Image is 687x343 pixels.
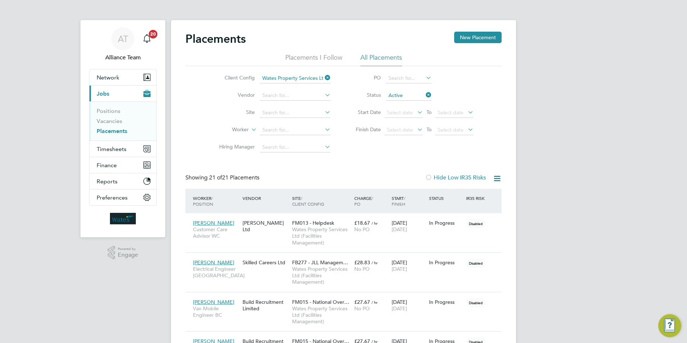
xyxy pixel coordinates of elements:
[241,256,290,269] div: Skilled Careers Ltd
[193,266,239,279] span: Electrical Engineer [GEOGRAPHIC_DATA]
[97,194,128,201] span: Preferences
[118,252,138,258] span: Engage
[392,195,405,207] span: / Finish
[424,125,434,134] span: To
[260,73,331,83] input: Search for...
[149,30,157,38] span: 20
[191,295,502,301] a: [PERSON_NAME]Van Mobile Engineer BCBuild Recruitment LimitedFM015 - National Over…Wates Property ...
[354,195,373,207] span: / PO
[140,27,154,50] a: 20
[349,109,381,115] label: Start Date
[89,69,156,85] button: Network
[193,259,234,266] span: [PERSON_NAME]
[89,141,156,157] button: Timesheets
[438,109,464,116] span: Select date
[354,259,370,266] span: £28.83
[97,162,117,169] span: Finance
[386,91,432,101] input: Select one
[193,226,239,239] span: Customer Care Advisor WC
[97,128,127,134] a: Placements
[241,192,290,205] div: Vendor
[454,32,502,43] button: New Placement
[207,126,249,133] label: Worker
[354,220,370,226] span: £18.67
[89,173,156,189] button: Reports
[392,226,407,233] span: [DATE]
[349,74,381,81] label: PO
[372,260,378,265] span: / hr
[260,108,331,118] input: Search for...
[285,53,342,66] li: Placements I Follow
[390,216,427,236] div: [DATE]
[387,127,413,133] span: Select date
[193,220,234,226] span: [PERSON_NAME]
[292,299,349,305] span: FM015 - National Over…
[292,195,324,207] span: / Client Config
[292,220,334,226] span: FM013 - Helpdesk
[118,34,128,44] span: AT
[193,305,239,318] span: Van Mobile Engineer BC
[118,246,138,252] span: Powered by
[354,305,370,312] span: No PO
[97,108,120,114] a: Positions
[292,266,351,285] span: Wates Property Services Ltd (Facilities Management)
[438,127,464,133] span: Select date
[193,299,234,305] span: [PERSON_NAME]
[360,53,402,66] li: All Placements
[110,213,136,224] img: wates-logo-retina.png
[390,295,427,315] div: [DATE]
[292,259,348,266] span: FB277 - JLL Managem…
[209,174,222,181] span: 21 of
[349,126,381,133] label: Finish Date
[97,74,119,81] span: Network
[392,266,407,272] span: [DATE]
[425,174,486,181] label: Hide Low IR35 Risks
[209,174,259,181] span: 21 Placements
[241,295,290,315] div: Build Recruitment Limited
[191,334,502,340] a: [PERSON_NAME]Van Mobile Engineer BCBuild Recruitment LimitedFM015 - National Over…Wates Property ...
[372,299,378,305] span: / hr
[185,174,261,182] div: Showing
[108,246,138,260] a: Powered byEngage
[466,298,485,307] span: Disabled
[241,216,290,236] div: [PERSON_NAME] Ltd
[80,20,165,237] nav: Main navigation
[89,53,157,62] span: Alliance Team
[390,192,427,210] div: Start
[260,142,331,152] input: Search for...
[213,109,255,115] label: Site
[372,220,378,226] span: / hr
[185,32,246,46] h2: Placements
[89,157,156,173] button: Finance
[354,299,370,305] span: £27.67
[89,213,157,224] a: Go to home page
[97,178,117,185] span: Reports
[292,226,351,246] span: Wates Property Services Ltd (Facilities Management)
[97,118,122,124] a: Vacancies
[191,216,502,222] a: [PERSON_NAME]Customer Care Advisor WC[PERSON_NAME] LtdFM013 - HelpdeskWates Property Services Ltd...
[97,146,126,152] span: Timesheets
[466,259,485,268] span: Disabled
[292,305,351,325] span: Wates Property Services Ltd (Facilities Management)
[97,90,109,97] span: Jobs
[213,143,255,150] label: Hiring Manager
[429,299,463,305] div: In Progress
[427,192,465,205] div: Status
[392,305,407,312] span: [DATE]
[464,192,489,205] div: IR35 Risk
[424,108,434,117] span: To
[193,195,213,207] span: / Position
[260,91,331,101] input: Search for...
[390,256,427,276] div: [DATE]
[429,259,463,266] div: In Progress
[191,255,502,261] a: [PERSON_NAME]Electrical Engineer [GEOGRAPHIC_DATA]Skilled Careers LtdFB277 - JLL Managem…Wates Pr...
[466,219,485,228] span: Disabled
[387,109,413,116] span: Select date
[354,266,370,272] span: No PO
[658,314,681,337] button: Engage Resource Center
[429,220,463,226] div: In Progress
[213,92,255,98] label: Vendor
[89,101,156,141] div: Jobs
[349,92,381,98] label: Status
[290,192,352,210] div: Site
